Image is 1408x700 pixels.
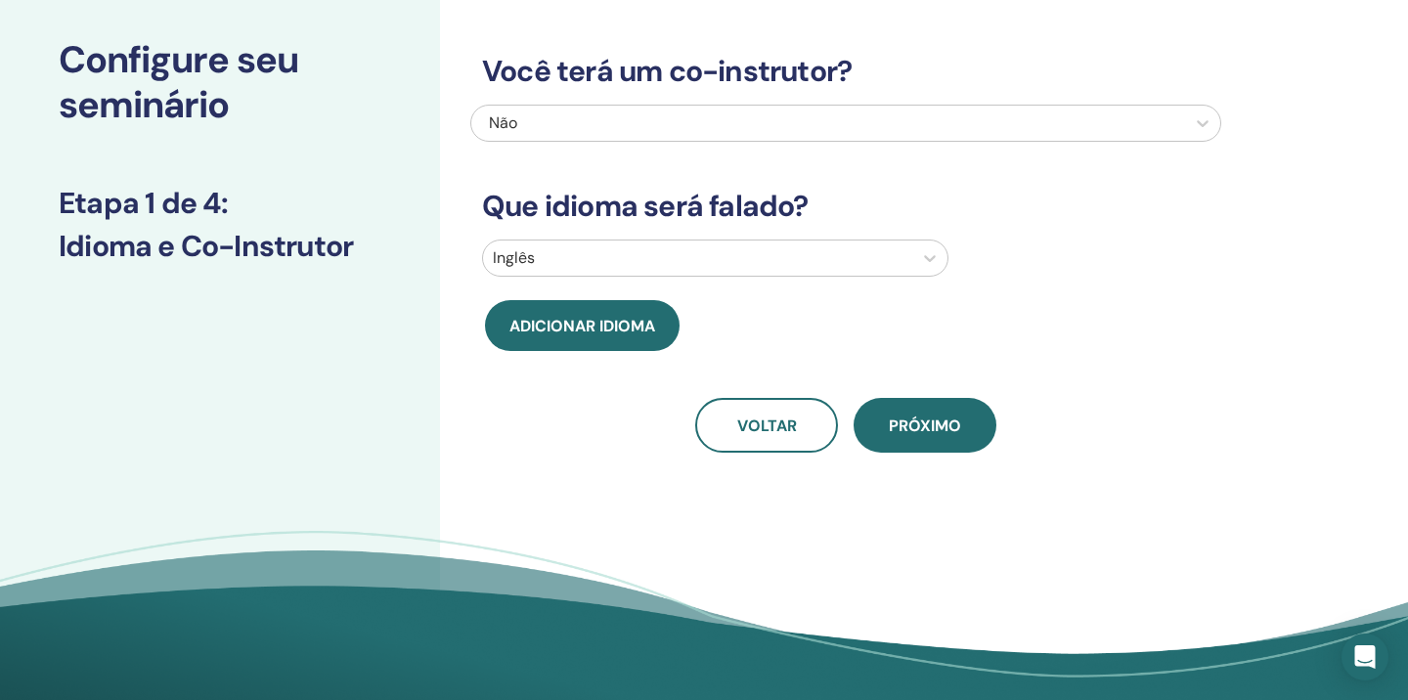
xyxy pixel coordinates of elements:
[485,300,680,351] button: Adicionar idioma
[695,398,838,453] button: Voltar
[1342,634,1388,680] div: Abra o Intercom Messenger
[737,416,797,436] font: Voltar
[854,398,996,453] button: Próximo
[221,184,228,222] font: :
[509,316,655,336] font: Adicionar idioma
[59,35,298,129] font: Configure seu seminário
[889,416,961,436] font: Próximo
[59,184,221,222] font: Etapa 1 de 4
[482,187,809,225] font: Que idioma será falado?
[59,227,353,265] font: Idioma e Co-Instrutor
[482,52,852,90] font: Você terá um co-instrutor?
[489,112,517,133] font: Não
